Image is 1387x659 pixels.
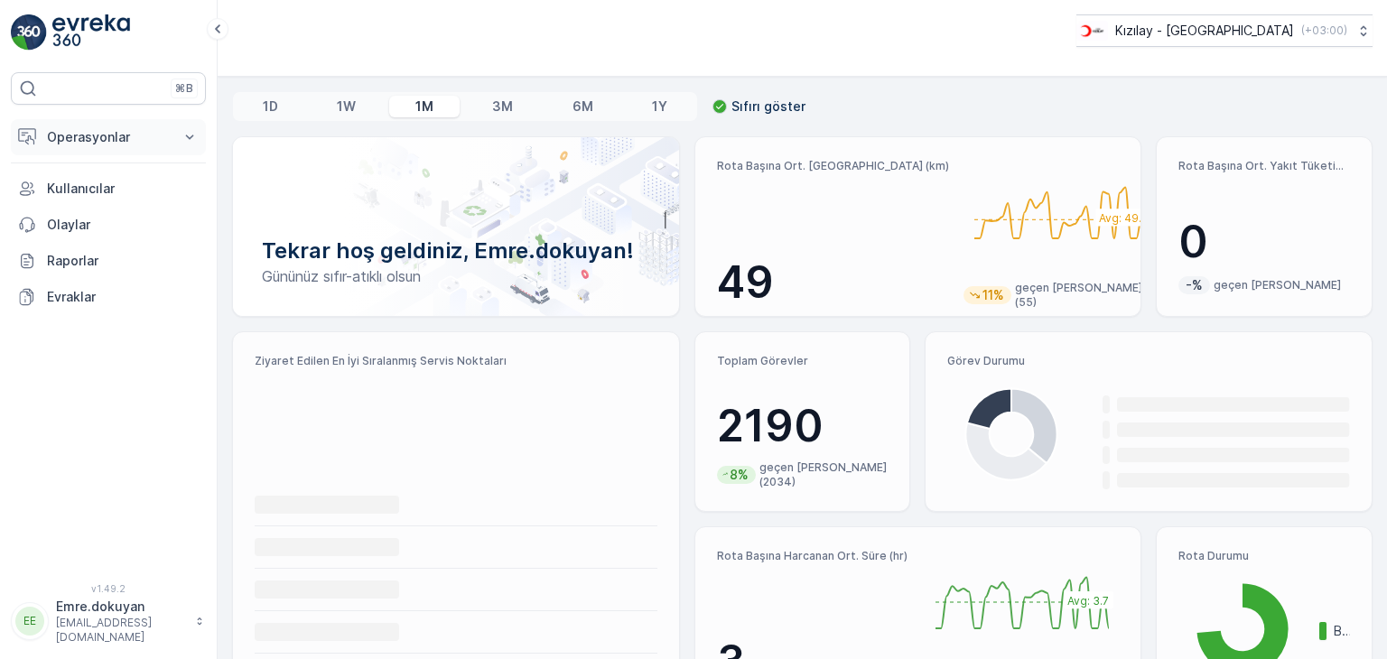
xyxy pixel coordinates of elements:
p: 8% [728,466,750,484]
p: 0 [1178,215,1350,269]
p: 2190 [717,399,889,453]
p: geçen [PERSON_NAME] [1214,278,1341,292]
img: logo_light-DOdMpM7g.png [52,14,130,51]
a: Olaylar [11,207,206,243]
p: 6M [572,97,593,116]
p: Kızılay - [GEOGRAPHIC_DATA] [1115,22,1294,40]
p: Ziyaret Edilen En İyi Sıralanmış Servis Noktaları [255,354,657,368]
p: 49 [717,255,949,310]
p: Tekrar hoş geldiniz, Emre.dokuyan! [262,237,650,265]
p: Sıfırı göster [731,97,805,116]
span: v 1.49.2 [11,583,206,594]
p: Kullanıcılar [47,180,199,198]
p: Olaylar [47,216,199,234]
p: Raporlar [47,252,199,270]
p: ⌘B [175,81,193,96]
button: EEEmre.dokuyan[EMAIL_ADDRESS][DOMAIN_NAME] [11,598,206,645]
img: k%C4%B1z%C4%B1lay_D5CCths_t1JZB0k.png [1076,21,1108,41]
p: Emre.dokuyan [56,598,186,616]
p: -% [1184,276,1205,294]
p: Rota Başına Ort. Yakıt Tüketimi (lt) [1178,159,1350,173]
p: Rota Başına Harcanan Ort. Süre (hr) [717,549,911,563]
p: Bitmiş [1334,622,1350,640]
p: Rota Başına Ort. [GEOGRAPHIC_DATA] (km) [717,159,949,173]
p: geçen [PERSON_NAME] (55) [1015,281,1157,310]
div: EE [15,607,44,636]
p: geçen [PERSON_NAME] (2034) [759,460,888,489]
button: Kızılay - [GEOGRAPHIC_DATA](+03:00) [1076,14,1373,47]
p: [EMAIL_ADDRESS][DOMAIN_NAME] [56,616,186,645]
a: Raporlar [11,243,206,279]
p: Rota Durumu [1178,549,1350,563]
p: Operasyonlar [47,128,170,146]
p: 1D [263,97,278,116]
p: ( +03:00 ) [1301,23,1347,38]
p: 3M [492,97,513,116]
a: Kullanıcılar [11,171,206,207]
p: Toplam Görevler [717,354,889,368]
img: logo [11,14,47,51]
button: Operasyonlar [11,119,206,155]
p: Evraklar [47,288,199,306]
p: 1Y [652,97,667,116]
p: 1M [415,97,433,116]
a: Evraklar [11,279,206,315]
p: Görev Durumu [947,354,1350,368]
p: 11% [981,286,1006,304]
p: 1W [337,97,356,116]
p: Gününüz sıfır-atıklı olsun [262,265,650,287]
